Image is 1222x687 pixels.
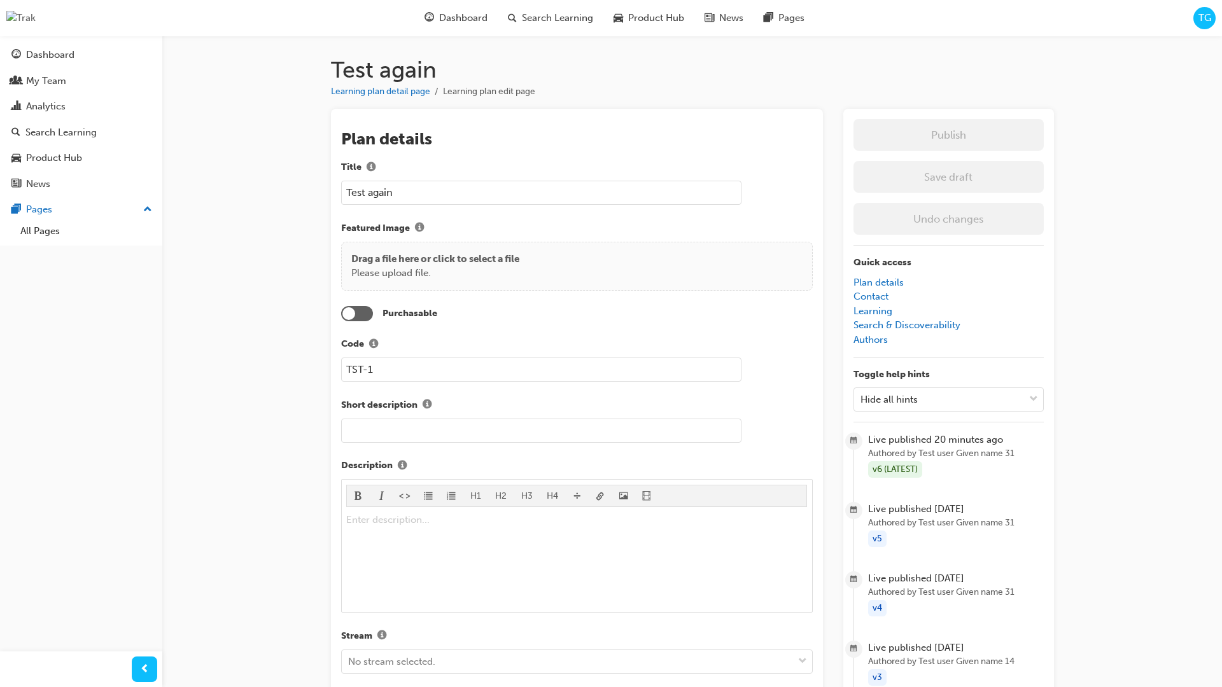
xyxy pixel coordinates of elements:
[140,662,150,677] span: prev-icon
[331,56,1054,84] h1: Test again
[341,397,813,413] label: Short description
[348,655,435,669] div: No stream selected.
[369,340,378,350] span: info-icon
[853,368,1044,382] p: Toggle help hints
[853,161,1044,193] button: Save draft
[5,121,157,144] a: Search Learning
[514,485,540,506] button: H3
[6,11,36,25] img: Trak
[868,655,1043,669] span: Authored by Test user Given name 14
[11,76,21,87] span: people-icon
[498,5,603,31] a: search-iconSearch Learning
[853,319,960,331] a: Search & Discoverability
[417,485,440,506] button: format_ul-icon
[400,492,409,503] span: format_monospace-icon
[619,492,628,503] span: image-icon
[11,153,21,164] span: car-icon
[439,11,488,25] span: Dashboard
[362,160,381,176] button: Title
[798,653,807,670] span: down-icon
[341,160,813,176] label: Title
[589,485,612,506] button: link-icon
[351,266,519,281] p: Please upload file.
[341,458,813,475] label: Description
[440,485,463,506] button: format_ol-icon
[341,129,813,149] h2: Plan details
[26,151,82,165] div: Product Hub
[398,461,407,472] span: info-icon
[853,119,1044,151] button: Publish
[850,433,857,449] span: calendar-icon
[488,485,514,506] button: H2
[778,11,804,25] span: Pages
[424,492,433,503] span: format_ul-icon
[853,256,1044,270] p: Quick access
[331,86,430,97] a: Learning plan detail page
[5,69,157,93] a: My Team
[628,11,684,25] span: Product Hub
[377,492,386,503] span: format_italic-icon
[351,252,519,267] p: Drag a file here or click to select a file
[443,85,535,99] li: Learning plan edit page
[143,202,152,218] span: up-icon
[26,177,50,191] div: News
[425,10,434,26] span: guage-icon
[26,48,74,62] div: Dashboard
[614,10,623,26] span: car-icon
[853,203,1044,235] button: Undo changes
[868,516,1043,531] span: Authored by Test user Given name 31
[5,146,157,170] a: Product Hub
[423,400,432,411] span: info-icon
[5,172,157,196] a: News
[868,433,1043,447] span: Live published 20 minutes ago
[868,571,1043,586] span: Live published [DATE]
[853,277,904,288] a: Plan details
[850,503,857,518] span: calendar-icon
[868,447,1043,461] span: Authored by Test user Given name 31
[868,585,1043,600] span: Authored by Test user Given name 31
[26,202,52,217] div: Pages
[1029,391,1038,408] span: down-icon
[642,492,651,503] span: video-icon
[853,305,892,317] a: Learning
[508,10,517,26] span: search-icon
[635,485,659,506] button: video-icon
[540,485,566,506] button: H4
[5,41,157,198] button: DashboardMy TeamAnalyticsSearch LearningProduct HubNews
[364,337,383,353] button: Code
[447,492,456,503] span: format_ol-icon
[764,10,773,26] span: pages-icon
[1193,7,1216,29] button: TG
[612,485,636,506] button: image-icon
[341,628,813,644] label: Stream
[383,307,437,321] label: Purchasable
[573,492,582,503] span: divider-icon
[719,11,743,25] span: News
[522,11,593,25] span: Search Learning
[868,502,1043,517] span: Live published [DATE]
[860,392,918,406] div: Hide all hints
[15,221,157,241] a: All Pages
[347,485,370,506] button: format_bold-icon
[754,5,815,31] a: pages-iconPages
[341,220,813,237] label: Featured Image
[5,198,157,221] button: Pages
[354,492,363,503] span: format_bold-icon
[868,669,887,686] div: v3
[705,10,714,26] span: news-icon
[1198,11,1211,25] span: TG
[853,334,888,345] a: Authors
[377,631,386,642] span: info-icon
[853,291,888,302] a: Contact
[566,485,589,506] button: divider-icon
[694,5,754,31] a: news-iconNews
[25,125,97,140] div: Search Learning
[5,95,157,118] a: Analytics
[26,99,66,114] div: Analytics
[868,531,887,548] div: v5
[370,485,394,506] button: format_italic-icon
[26,74,66,88] div: My Team
[11,179,21,190] span: news-icon
[415,223,424,234] span: info-icon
